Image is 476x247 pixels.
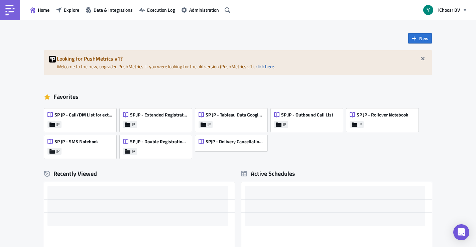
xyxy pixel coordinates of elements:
[207,122,211,127] span: JP
[136,5,178,15] button: Execution Log
[438,6,460,13] span: iChoosr BV
[419,35,429,42] span: New
[132,149,135,154] span: JP
[44,92,432,102] div: Favorites
[94,6,133,13] span: Data & Integrations
[147,6,175,13] span: Execution Log
[241,170,295,177] div: Active Schedules
[130,139,188,145] span: SP JP - Double Registrations Notebook
[256,63,274,70] a: click here
[132,122,135,127] span: JP
[54,139,99,145] span: SP JP - SMS Notebook
[57,56,427,61] h5: Looking for PushMetrics v1?
[56,149,59,154] span: JP
[120,132,195,159] a: SP JP - Double Registrations NotebookJP
[27,5,53,15] button: Home
[178,5,222,15] button: Administration
[5,5,15,15] img: PushMetrics
[206,139,264,145] span: SPJP - Delivery Cancellation Reasons
[346,105,422,132] a: SP JP - Rollover NotebookJP
[195,105,271,132] a: SP JP - Tableau Data Google Sheet ExportJP
[53,5,83,15] button: Explore
[54,112,113,118] span: SP JP - Call/DM List for extra retrofit
[120,105,195,132] a: SP JP - Extended Registrations exportJP
[44,105,120,132] a: SP JP - Call/DM List for extra retrofitJP
[56,122,59,127] span: JP
[281,112,333,118] span: SP JP - Outbound Call List
[44,169,235,179] div: Recently Viewed
[423,4,434,16] img: Avatar
[130,112,188,118] span: SP JP - Extended Registrations export
[64,6,79,13] span: Explore
[206,112,264,118] span: SP JP - Tableau Data Google Sheet Export
[357,112,408,118] span: SP JP - Rollover Notebook
[419,3,471,17] button: iChoosr BV
[38,6,49,13] span: Home
[358,122,362,127] span: JP
[189,6,219,13] span: Administration
[453,224,469,240] div: Open Intercom Messenger
[195,132,271,159] a: SPJP - Delivery Cancellation Reasons
[83,5,136,15] button: Data & Integrations
[44,132,120,159] a: SP JP - SMS NotebookJP
[44,50,432,75] div: Welcome to the new, upgraded PushMetrics. If you were looking for the old version (PushMetrics v1...
[408,33,432,44] button: New
[283,122,286,127] span: JP
[271,105,346,132] a: SP JP - Outbound Call ListJP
